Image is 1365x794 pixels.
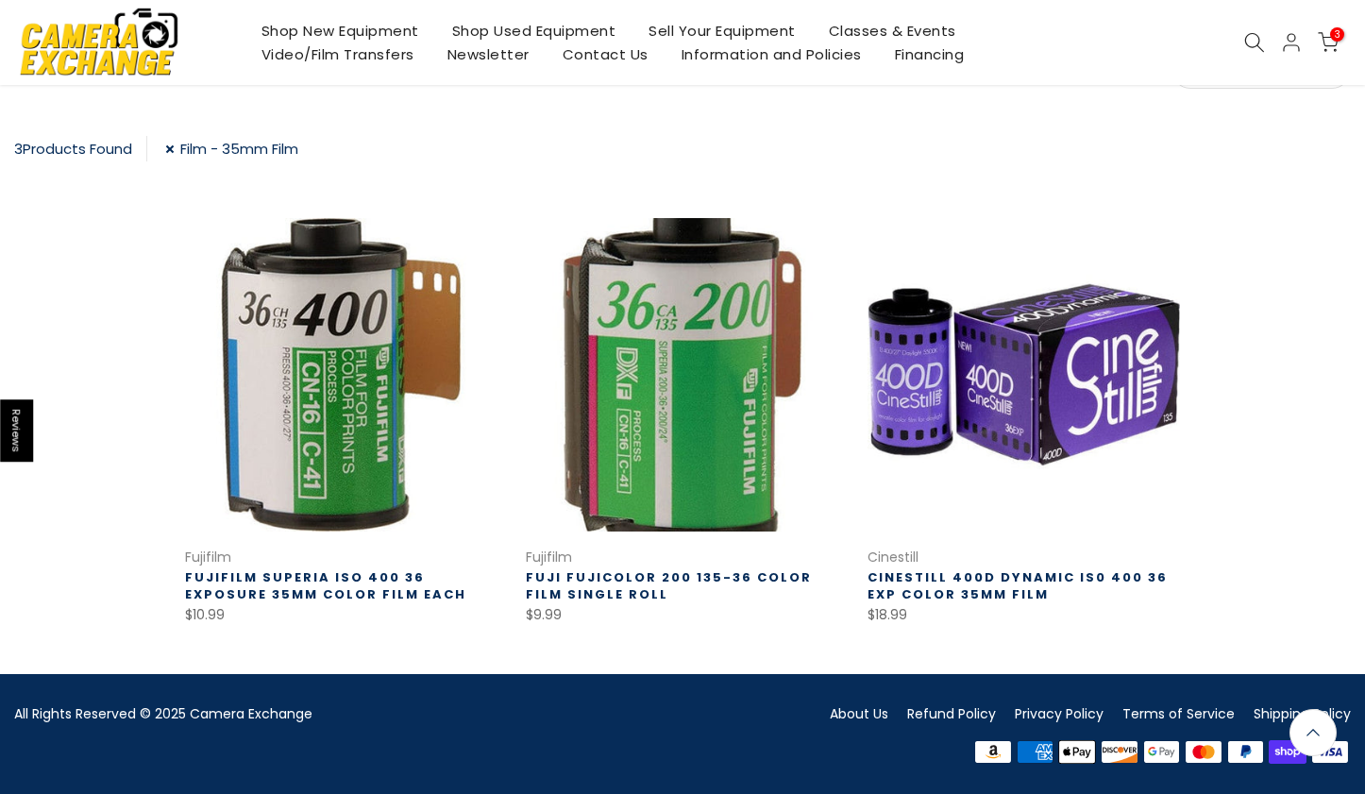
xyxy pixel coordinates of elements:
[546,42,665,66] a: Contact Us
[665,42,878,66] a: Information and Policies
[1254,704,1351,723] a: Shipping Policy
[526,548,572,566] a: Fujifilm
[632,19,813,42] a: Sell Your Equipment
[244,42,430,66] a: Video/Film Transfers
[185,603,498,627] div: $10.99
[185,568,466,603] a: Fujifilm Superia ISO 400 36 Exposure 35mm Color Film Each
[185,548,231,566] a: Fujifilm
[1014,737,1056,766] img: american express
[435,19,632,42] a: Shop Used Equipment
[526,568,812,603] a: Fuji Fujicolor 200 135-36 Color Film Single Roll
[526,603,839,627] div: $9.99
[1267,737,1309,766] img: shopify pay
[1099,737,1141,766] img: discover
[907,704,996,723] a: Refund Policy
[14,139,23,159] span: 3
[1015,704,1104,723] a: Privacy Policy
[878,42,981,66] a: Financing
[972,737,1015,766] img: amazon payments
[868,603,1181,627] div: $18.99
[868,548,918,566] a: Cinestill
[14,702,668,726] div: All Rights Reserved © 2025 Camera Exchange
[1308,737,1351,766] img: visa
[14,136,147,161] div: Products Found
[1289,709,1337,756] a: Back to the top
[812,19,972,42] a: Classes & Events
[1224,737,1267,766] img: paypal
[1056,737,1099,766] img: apple pay
[430,42,546,66] a: Newsletter
[1140,737,1183,766] img: google pay
[244,19,435,42] a: Shop New Equipment
[1183,737,1225,766] img: master
[1318,32,1339,53] a: 3
[830,704,888,723] a: About Us
[1122,704,1235,723] a: Terms of Service
[1330,27,1344,42] span: 3
[868,568,1168,603] a: CineStill 400D Dynamic IS0 400 36 EXP Color 35mm Film
[165,136,298,161] a: Film - 35mm Film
